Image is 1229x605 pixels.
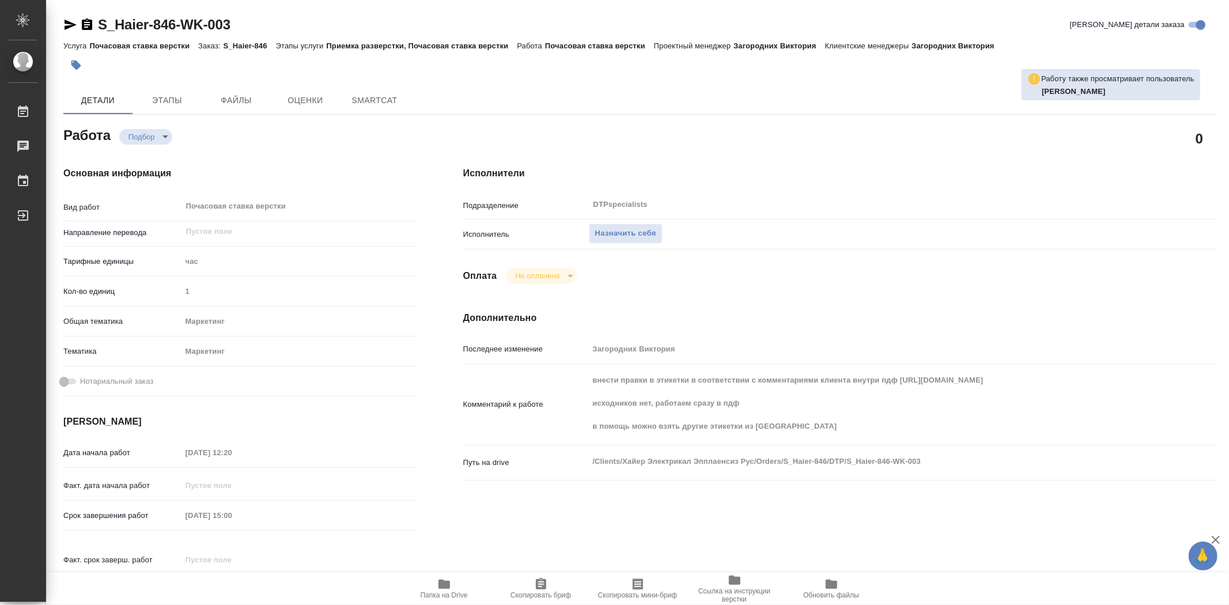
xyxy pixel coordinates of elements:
span: Ссылка на инструкции верстки [693,587,776,603]
button: Не оплачена [512,271,563,281]
button: Назначить себя [589,224,663,244]
h4: [PERSON_NAME] [63,415,417,429]
p: Тарифные единицы [63,256,181,267]
button: Скопировать мини-бриф [589,573,686,605]
textarea: внести правки в этикетки в соответствии с комментариями клиента внутри пдф [URL][DOMAIN_NAME] исх... [589,370,1154,436]
p: Работа [517,41,545,50]
p: Последнее изменение [463,343,589,355]
span: 🙏 [1193,544,1213,568]
p: Кол-во единиц [63,286,181,297]
p: Вид работ [63,202,181,213]
p: Комментарий к работе [463,399,589,410]
button: Папка на Drive [396,573,493,605]
button: Скопировать бриф [493,573,589,605]
span: [PERSON_NAME] детали заказа [1070,19,1185,31]
input: Пустое поле [181,507,282,524]
p: Приемка разверстки, Почасовая ставка верстки [326,41,517,50]
button: Обновить файлы [783,573,880,605]
div: час [181,252,417,271]
div: Маркетинг [181,342,417,361]
span: Оценки [278,93,333,108]
h2: Работа [63,124,111,145]
span: Этапы [139,93,195,108]
p: Этапы услуги [276,41,327,50]
textarea: /Clients/Хайер Электрикал Эпплаенсиз Рус/Orders/S_Haier-846/DTP/S_Haier-846-WK-003 [589,452,1154,471]
span: Обновить файлы [803,591,859,599]
input: Пустое поле [589,341,1154,357]
span: Папка на Drive [421,591,468,599]
p: Срок завершения работ [63,510,181,521]
span: Файлы [209,93,264,108]
button: 🙏 [1189,542,1217,570]
h4: Дополнительно [463,311,1216,325]
h4: Оплата [463,269,497,283]
span: Детали [70,93,126,108]
span: Скопировать мини-бриф [598,591,677,599]
span: Назначить себя [595,227,656,240]
p: Дата начала работ [63,447,181,459]
p: Общая тематика [63,316,181,327]
h4: Исполнители [463,167,1216,180]
input: Пустое поле [185,225,390,239]
p: Услуга [63,41,89,50]
p: Яковлев Сергей [1042,86,1194,97]
div: Подбор [119,129,172,145]
p: Факт. дата начала работ [63,480,181,491]
div: Маркетинг [181,312,417,331]
p: Работу также просматривает пользователь [1041,73,1194,85]
button: Скопировать ссылку [80,18,94,32]
p: Клиентские менеджеры [825,41,912,50]
input: Пустое поле [181,444,282,461]
input: Пустое поле [181,283,417,300]
input: Пустое поле [181,477,282,494]
input: Пустое поле [181,551,282,568]
h4: Основная информация [63,167,417,180]
button: Добавить тэг [63,52,89,78]
span: Скопировать бриф [510,591,571,599]
a: S_Haier-846-WK-003 [98,17,230,32]
div: Подбор [506,268,577,283]
button: Подбор [125,132,158,142]
h2: 0 [1196,128,1203,148]
span: Нотариальный заказ [80,376,153,387]
p: Факт. срок заверш. работ [63,554,181,566]
p: Проектный менеджер [654,41,733,50]
p: Заказ: [198,41,223,50]
p: Загородних Виктория [912,41,1003,50]
p: Почасовая ставка верстки [545,41,654,50]
p: Загородних Виктория [733,41,825,50]
button: Ссылка на инструкции верстки [686,573,783,605]
p: Тематика [63,346,181,357]
p: Путь на drive [463,457,589,468]
p: Направление перевода [63,227,181,239]
p: Подразделение [463,200,589,211]
p: Почасовая ставка верстки [89,41,198,50]
button: Скопировать ссылку для ЯМессенджера [63,18,77,32]
p: S_Haier-846 [224,41,276,50]
span: SmartCat [347,93,402,108]
p: Исполнитель [463,229,589,240]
